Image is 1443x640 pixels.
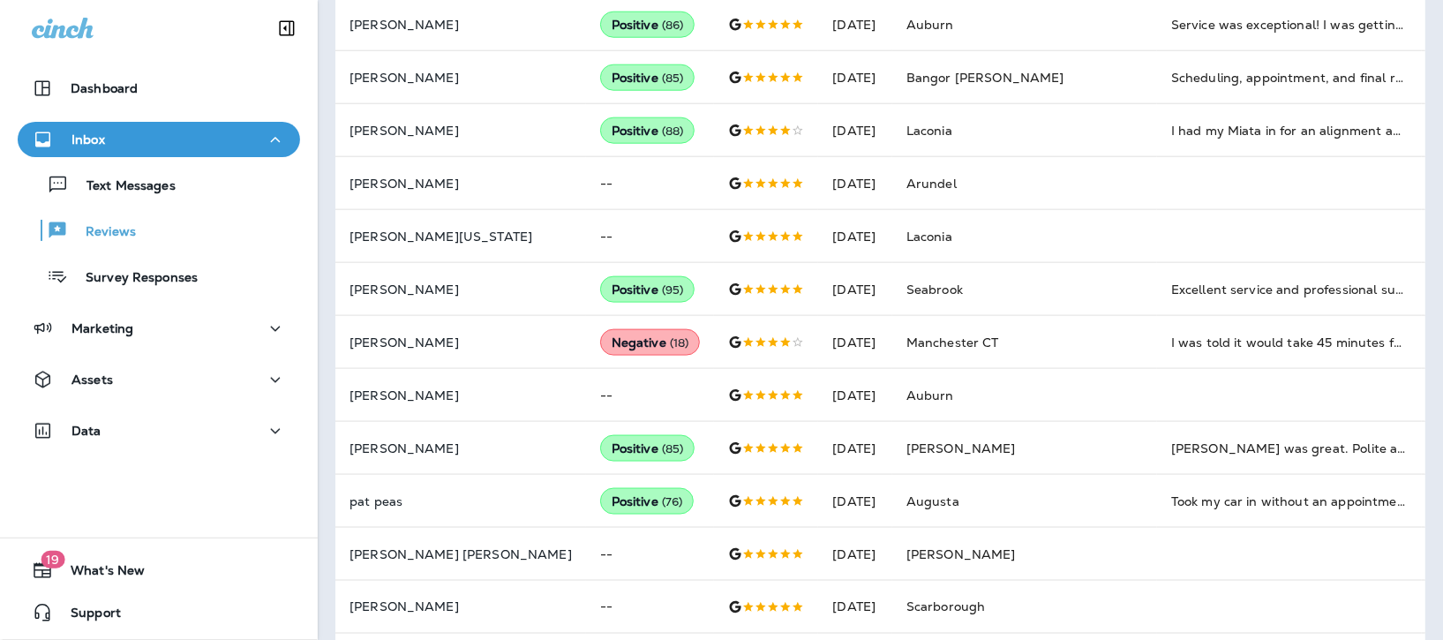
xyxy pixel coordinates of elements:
p: Reviews [68,224,136,241]
p: Inbox [71,132,105,147]
td: [DATE] [818,263,892,316]
td: [DATE] [818,369,892,422]
div: Service was exceptional! I was getting a state inspection and although it didn’t pass the staff t... [1171,16,1408,34]
p: [PERSON_NAME] [PERSON_NAME] [349,547,572,561]
button: Inbox [18,122,300,157]
div: Positive [600,435,695,462]
p: [PERSON_NAME] [349,388,572,403]
td: [DATE] [818,104,892,157]
span: ( 85 ) [662,441,684,456]
span: ( 86 ) [662,18,684,33]
div: Positive [600,117,695,144]
button: Data [18,413,300,448]
div: Took my car in without an appointment and fixed my light! [1171,493,1408,510]
div: Positive [600,11,695,38]
div: I had my Miata in for an alignment and inspection. Shaun performed the service and Jackie provide... [1171,122,1408,139]
td: [DATE] [818,157,892,210]
button: Marketing [18,311,300,346]
div: I was told it would take 45 minutes for an oil change. It took almost 2 hours. Not happy. [1171,334,1408,351]
td: -- [586,528,715,581]
span: Laconia [906,123,952,139]
span: Augusta [906,493,959,509]
span: 19 [41,551,64,568]
td: [DATE] [818,316,892,369]
p: [PERSON_NAME] [349,282,572,297]
span: Laconia [906,229,952,245]
p: [PERSON_NAME] [349,441,572,456]
td: [DATE] [818,51,892,104]
button: Survey Responses [18,258,300,295]
span: What's New [53,563,145,584]
p: [PERSON_NAME][US_STATE] [349,230,572,244]
span: Auburn [906,17,954,33]
td: [DATE] [818,422,892,475]
span: ( 88 ) [662,124,684,139]
span: Bangor [PERSON_NAME] [906,70,1064,86]
p: Survey Responses [68,270,198,287]
div: Negative [600,329,701,356]
span: Arundel [906,176,957,192]
td: [DATE] [818,581,892,634]
span: [PERSON_NAME] [906,440,1016,456]
span: Support [53,606,121,627]
p: [PERSON_NAME] [349,124,572,138]
p: [PERSON_NAME] [349,600,572,614]
td: [DATE] [818,528,892,581]
div: Positive [600,488,695,515]
button: Assets [18,362,300,397]
div: Positive [600,276,695,303]
button: 19What's New [18,553,300,588]
span: ( 85 ) [662,71,684,86]
div: Positive [600,64,695,91]
span: Manchester CT [906,335,999,350]
p: Marketing [71,321,133,335]
p: Data [71,424,101,438]
td: -- [586,157,715,210]
td: [DATE] [818,210,892,263]
p: pat peas [349,494,572,508]
span: ( 95 ) [662,282,684,297]
td: -- [586,210,715,263]
p: Assets [71,373,113,387]
div: Excellent service and professional support!! Thank you, no one else was able to figure out the fr... [1171,281,1408,298]
span: ( 76 ) [662,494,683,509]
td: [DATE] [818,475,892,528]
span: Auburn [906,388,954,403]
p: [PERSON_NAME] [349,335,572,350]
td: -- [586,581,715,634]
td: -- [586,369,715,422]
span: [PERSON_NAME] [906,546,1016,562]
button: Collapse Sidebar [262,11,312,46]
button: Reviews [18,212,300,249]
button: Support [18,595,300,630]
div: Scheduling, appointment, and final results were fantastic. My Buick is inspected and has fresh ne... [1171,69,1408,87]
button: Text Messages [18,166,300,203]
p: Text Messages [69,178,176,195]
p: [PERSON_NAME] [349,71,572,85]
p: [PERSON_NAME] [349,177,572,191]
p: [PERSON_NAME] [349,18,572,32]
button: Dashboard [18,71,300,106]
span: Seabrook [906,282,963,297]
span: Scarborough [906,599,986,615]
span: ( 18 ) [670,335,689,350]
p: Dashboard [71,81,138,95]
div: Mike was great. Polite and timely [1171,440,1408,457]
